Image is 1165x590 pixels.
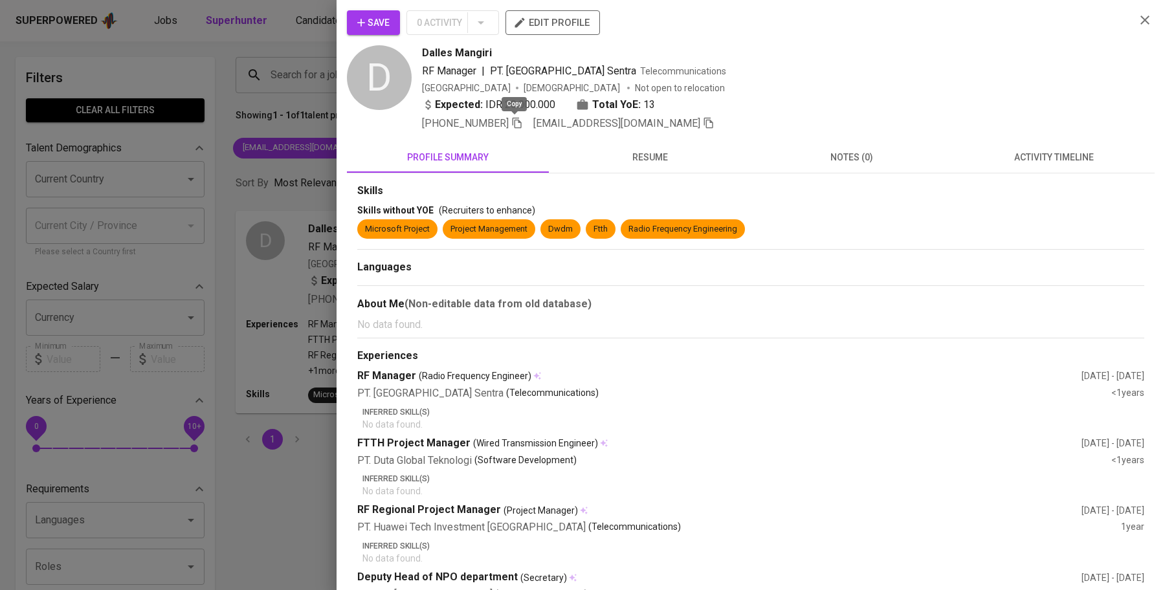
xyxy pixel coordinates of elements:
span: RF Manager [422,65,476,77]
p: No data found. [362,552,1144,565]
div: Ftth [594,223,608,235]
span: PT. [GEOGRAPHIC_DATA] Sentra [490,65,636,77]
div: [DATE] - [DATE] [1082,504,1144,517]
div: D [347,45,412,110]
b: Total YoE: [592,97,641,113]
div: PT. Huawei Tech Investment [GEOGRAPHIC_DATA] [357,520,1121,535]
p: No data found. [362,485,1144,497]
p: No data found. [357,317,1144,333]
p: Not open to relocation [635,82,725,94]
div: [DATE] - [DATE] [1082,437,1144,450]
button: Save [347,10,400,35]
b: Expected: [435,97,483,113]
div: PT. Duta Global Teknologi [357,453,1111,468]
span: Skills without YOE [357,205,434,215]
div: RF Regional Project Manager [357,503,1082,518]
span: activity timeline [960,149,1147,166]
div: Dwdm [548,223,573,235]
p: (Telecommunications) [506,386,599,401]
div: RF Manager [357,369,1082,384]
span: Dalles Mangiri [422,45,492,61]
span: [DEMOGRAPHIC_DATA] [524,82,622,94]
span: [PHONE_NUMBER] [422,117,509,129]
div: 1 year [1121,520,1144,535]
span: (Radio Frequency Engineer) [419,369,531,382]
p: (Software Development) [474,453,577,468]
div: <1 years [1111,453,1144,468]
div: [DATE] - [DATE] [1082,369,1144,382]
div: Experiences [357,349,1144,364]
span: (Recruiters to enhance) [439,205,535,215]
div: Languages [357,260,1144,275]
span: 13 [643,97,655,113]
p: (Telecommunications) [588,520,681,535]
span: profile summary [355,149,541,166]
div: <1 years [1111,386,1144,401]
p: Inferred Skill(s) [362,540,1144,552]
div: Project Management [450,223,527,235]
p: Inferred Skill(s) [362,406,1144,418]
div: [DATE] - [DATE] [1082,571,1144,584]
button: edit profile [505,10,600,35]
a: edit profile [505,17,600,27]
b: (Non-editable data from old database) [405,298,592,310]
span: notes (0) [759,149,945,166]
span: Save [357,15,390,31]
div: Microsoft Project [365,223,430,235]
p: No data found. [362,418,1144,431]
div: Radio Frequency Engineering [628,223,737,235]
span: (Project Manager) [504,504,578,517]
p: Inferred Skill(s) [362,473,1144,485]
div: Deputy Head of NPO department [357,570,1082,585]
span: resume [557,149,743,166]
span: edit profile [516,14,590,31]
span: | [482,63,485,79]
div: Skills [357,184,1144,199]
div: [GEOGRAPHIC_DATA] [422,82,511,94]
span: (Secretary) [520,571,567,584]
span: Telecommunications [640,66,726,76]
div: IDR 20.000.000 [422,97,555,113]
div: FTTH Project Manager [357,436,1082,451]
span: [EMAIL_ADDRESS][DOMAIN_NAME] [533,117,700,129]
span: (Wired Transmission Engineer) [473,437,598,450]
div: About Me [357,296,1144,312]
div: PT. [GEOGRAPHIC_DATA] Sentra [357,386,1111,401]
